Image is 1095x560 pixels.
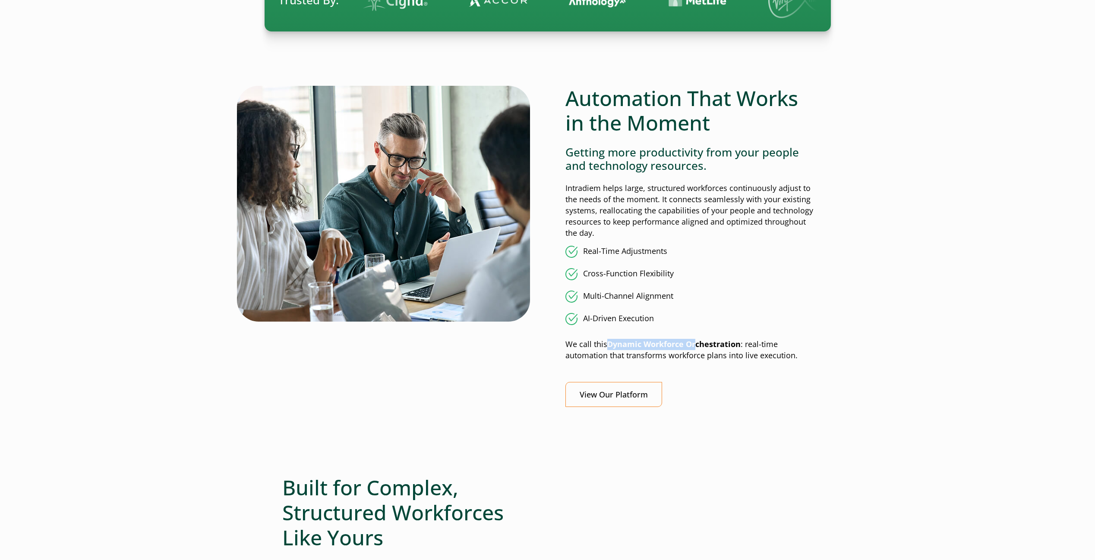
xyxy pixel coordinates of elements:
[565,268,813,280] li: Cross-Function Flexibility
[565,382,662,407] a: View Our Platform
[607,339,741,349] strong: Dynamic Workforce Orchestration
[565,339,813,361] p: We call this : real-time automation that transforms workforce plans into live execution.
[565,86,813,135] h2: Automation That Works in the Moment
[565,146,813,172] h4: Getting more productivity from your people and technology resources.
[565,183,813,239] p: Intradiem helps large, structured workforces continuously adjust to the needs of the moment. It c...
[565,313,813,325] li: AI-Driven Execution
[565,291,813,303] li: Multi-Channel Alignment
[565,246,813,258] li: Real-Time Adjustments
[282,475,548,550] h2: Built for Complex, Structured Workforces Like Yours
[237,86,530,322] img: Under pressure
